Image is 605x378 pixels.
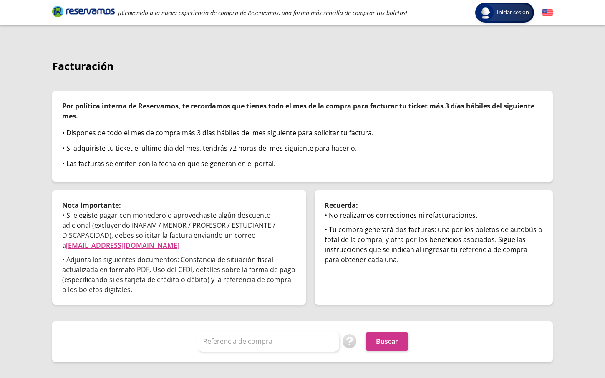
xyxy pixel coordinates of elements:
em: ¡Bienvenido a la nueva experiencia de compra de Reservamos, una forma más sencilla de comprar tus... [118,9,407,17]
div: • Si adquiriste tu ticket el último día del mes, tendrás 72 horas del mes siguiente para hacerlo. [62,143,543,153]
button: Buscar [366,332,408,351]
div: • Las facturas se emiten con la fecha en que se generan en el portal. [62,159,543,169]
p: • Si elegiste pagar con monedero o aprovechaste algún descuento adicional (excluyendo INAPAM / ME... [62,210,296,250]
p: • Adjunta los siguientes documentos: Constancia de situación fiscal actualizada en formato PDF, U... [62,255,296,295]
i: Brand Logo [52,5,115,18]
a: [EMAIL_ADDRESS][DOMAIN_NAME] [66,241,179,250]
div: • No realizamos correcciones ni refacturaciones. [325,210,543,220]
div: • Dispones de todo el mes de compra más 3 días hábiles del mes siguiente para solicitar tu factura. [62,128,543,138]
span: Iniciar sesión [494,8,532,17]
a: Brand Logo [52,5,115,20]
button: English [542,8,553,18]
p: Nota importante: [62,200,296,210]
p: Recuerda: [325,200,543,210]
div: • Tu compra generará dos facturas: una por los boletos de autobús o total de la compra, y otra po... [325,224,543,265]
p: Facturación [52,58,553,74]
p: Por política interna de Reservamos, te recordamos que tienes todo el mes de la compra para factur... [62,101,543,121]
